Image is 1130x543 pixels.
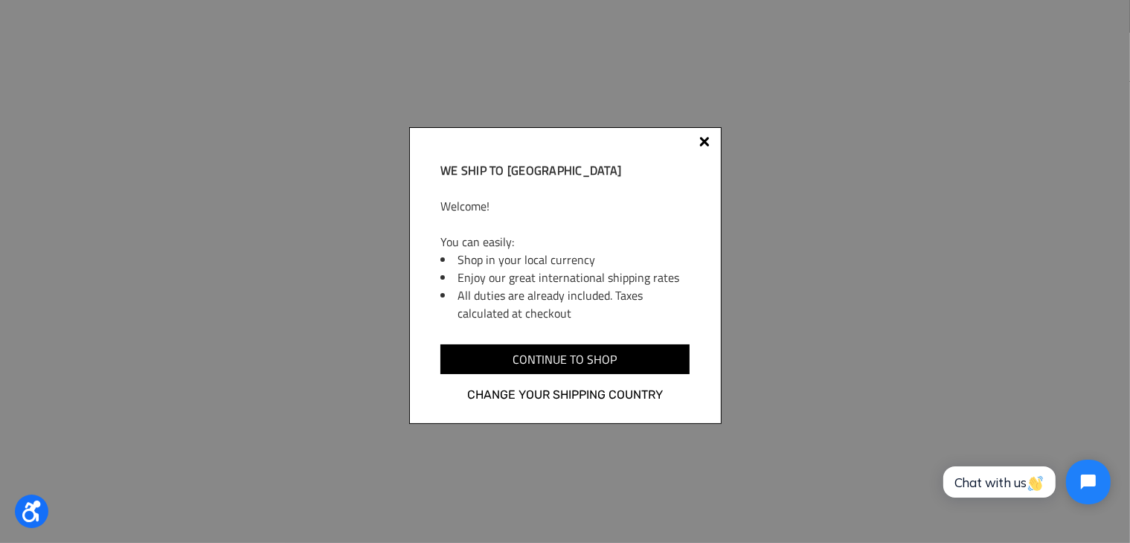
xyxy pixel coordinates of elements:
[458,286,689,322] li: All duties are already included. Taxes calculated at checkout
[440,385,689,405] a: Change your shipping country
[458,269,689,286] li: Enjoy our great international shipping rates
[927,447,1123,517] iframe: Tidio Chat
[458,251,689,269] li: Shop in your local currency
[440,233,689,251] p: You can easily:
[440,344,689,374] input: Continue to shop
[440,197,689,215] p: Welcome!
[440,161,689,179] h2: We ship to [GEOGRAPHIC_DATA]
